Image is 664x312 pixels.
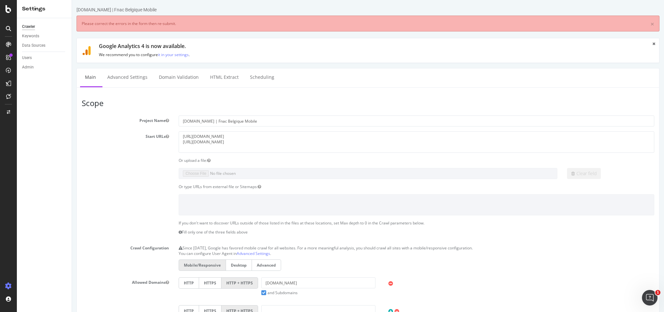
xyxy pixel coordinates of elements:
a: Users [22,54,67,61]
h1: Google Analytics 4 is now available. [27,43,573,49]
label: Mobile/Responsive [107,259,154,271]
textarea: [URL][DOMAIN_NAME] [URL][DOMAIN_NAME] [107,131,582,152]
div: Keywords [22,33,39,40]
a: HTML Extract [133,68,172,86]
div: Or type URLs from external file or Sitemaps: [102,184,587,189]
button: Allowed Domains [94,280,97,285]
a: Advanced Settings [30,68,80,86]
a: Domain Validation [82,68,132,86]
a: × [578,21,582,28]
label: HTTPS [127,277,149,289]
p: If you don't want to discover URLs outside of those listed in the files at these locations, set M... [107,220,582,226]
a: Main [8,68,29,86]
div: [DOMAIN_NAME] | Fnac Belgique Mobile [5,6,85,13]
a: Advanced Settings [165,251,198,256]
label: Start URLs [5,131,102,139]
label: Allowed Domains [5,277,102,285]
label: HTTP [107,277,127,289]
a: Admin [22,64,67,71]
p: Since [DATE], Google has favored mobile crawl for all websites. For a more meaningful analysis, y... [107,243,582,251]
label: Crawl Configuration [5,243,102,251]
div: Please correct the errors in the form then re-submit. [5,16,587,31]
p: You can configure User Agent in . [107,251,582,256]
a: Keywords [22,33,67,40]
label: HTTP + HTTPS [149,277,186,289]
iframe: Intercom live chat [642,290,658,306]
p: We recommend you to configure . [27,52,573,57]
div: Users [22,54,32,61]
div: Or upload a file: [102,158,587,163]
label: Desktop [154,259,180,271]
a: Crawler [22,23,67,30]
img: ga4.9118ffdc1441.svg [10,46,19,55]
a: it in your settings [86,52,117,57]
h3: Scope [10,99,582,107]
a: Scheduling [173,68,207,86]
div: Admin [22,64,34,71]
button: Project Name [94,118,97,123]
div: Settings [22,5,66,13]
label: Advanced [180,259,209,271]
button: Start URLs [94,134,97,139]
div: Data Sources [22,42,45,49]
a: Data Sources [22,42,67,49]
div: Crawler [22,23,35,30]
span: 1 [655,290,660,295]
label: Project Name [5,115,102,123]
p: Fill only one of the three fields above [107,229,582,235]
label: and Subdomains [189,290,226,295]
